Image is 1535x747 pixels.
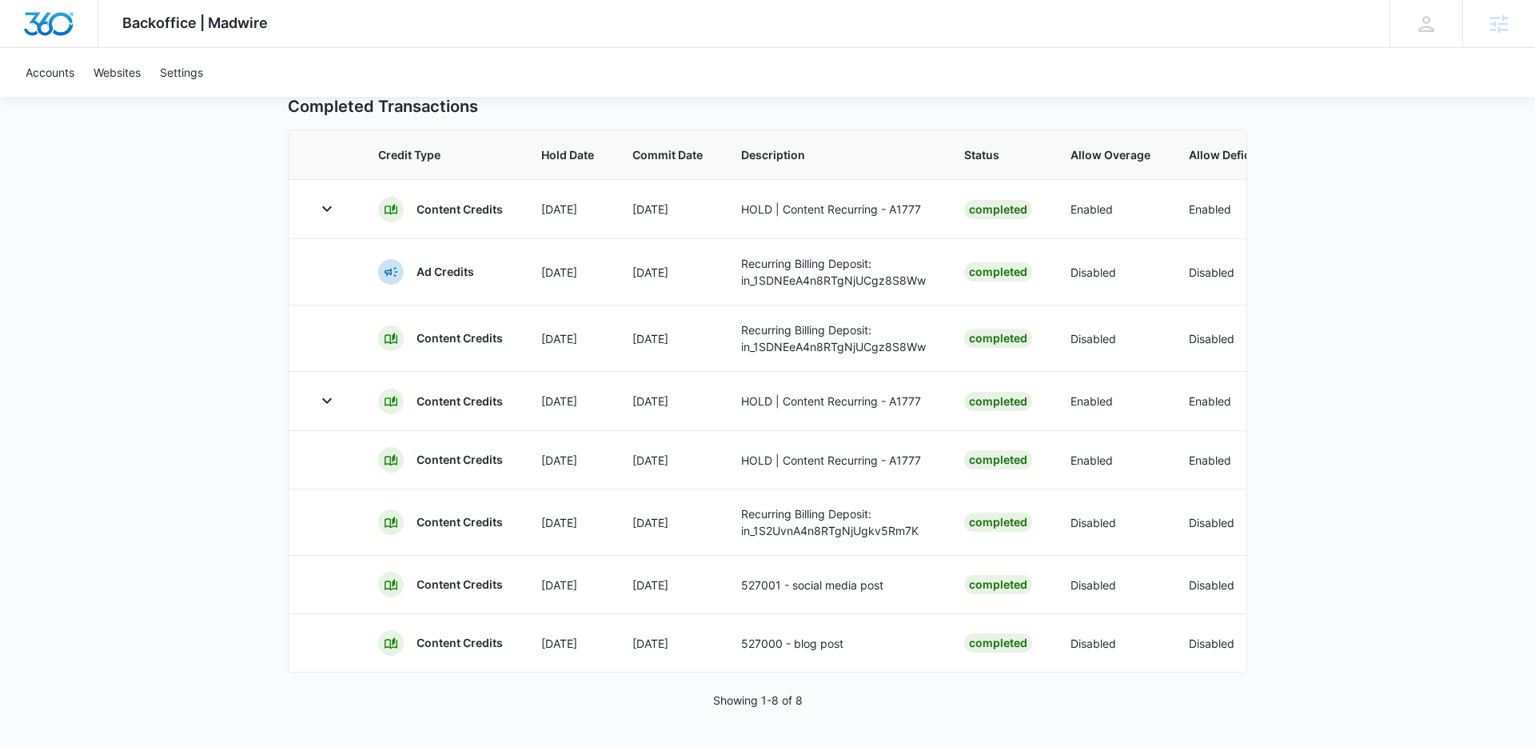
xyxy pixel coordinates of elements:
[741,505,926,539] p: Recurring Billing Deposit: in_1S2UvnA4n8RTgNjUgkv5Rm7K
[541,201,594,218] p: [DATE]
[741,322,926,355] p: Recurring Billing Deposit: in_1SDNEeA4n8RTgNjUCgz8S8Ww
[1071,393,1150,409] p: Enabled
[417,514,503,530] p: Content Credits
[417,393,503,409] p: Content Credits
[632,146,703,163] span: Commit Date
[541,393,594,409] p: [DATE]
[541,577,594,593] p: [DATE]
[964,392,1032,411] div: Completed
[741,201,926,218] p: HOLD | Content Recurring - A1777
[741,635,926,652] p: 527000 - blog post
[541,452,594,469] p: [DATE]
[741,452,926,469] p: HOLD | Content Recurring - A1777
[964,633,1032,653] div: Completed
[1189,452,1258,469] p: Enabled
[541,264,594,281] p: [DATE]
[1071,201,1150,218] p: Enabled
[632,577,703,593] p: [DATE]
[964,262,1032,282] div: Completed
[541,330,594,347] p: [DATE]
[84,48,150,97] a: Websites
[541,146,594,163] span: Hold Date
[964,575,1032,594] div: Completed
[1189,514,1258,531] p: Disabled
[1189,201,1258,218] p: Enabled
[16,48,84,97] a: Accounts
[417,202,503,218] p: Content Credits
[1189,264,1258,281] p: Disabled
[1071,452,1150,469] p: Enabled
[1071,635,1150,652] p: Disabled
[1189,577,1258,593] p: Disabled
[378,146,503,163] span: Credit Type
[1071,514,1150,531] p: Disabled
[314,388,340,413] button: Toggle Row Expanded
[417,452,503,468] p: Content Credits
[150,48,213,97] a: Settings
[632,635,703,652] p: [DATE]
[1189,146,1258,163] span: Allow Deficit
[632,393,703,409] p: [DATE]
[314,196,340,222] button: Toggle Row Expanded
[1071,577,1150,593] p: Disabled
[1071,330,1150,347] p: Disabled
[741,146,926,163] span: Description
[964,146,1032,163] span: Status
[741,393,926,409] p: HOLD | Content Recurring - A1777
[964,200,1032,219] div: Completed
[417,635,503,651] p: Content Credits
[632,330,703,347] p: [DATE]
[417,330,503,346] p: Content Credits
[632,264,703,281] p: [DATE]
[1071,264,1150,281] p: Disabled
[964,329,1032,348] div: Completed
[541,635,594,652] p: [DATE]
[1189,635,1258,652] p: Disabled
[632,514,703,531] p: [DATE]
[541,514,594,531] p: [DATE]
[417,264,474,280] p: Ad Credits
[122,14,268,31] span: Backoffice | Madwire
[1189,393,1258,409] p: Enabled
[964,450,1032,469] div: Completed
[288,94,1247,118] p: Completed Transactions
[632,201,703,218] p: [DATE]
[417,577,503,593] p: Content Credits
[632,452,703,469] p: [DATE]
[1071,146,1150,163] span: Allow Overage
[741,577,926,593] p: 527001 - social media post
[713,692,803,709] p: Showing 1-8 of 8
[741,255,926,289] p: Recurring Billing Deposit: in_1SDNEeA4n8RTgNjUCgz8S8Ww
[964,513,1032,532] div: Completed
[1189,330,1258,347] p: Disabled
